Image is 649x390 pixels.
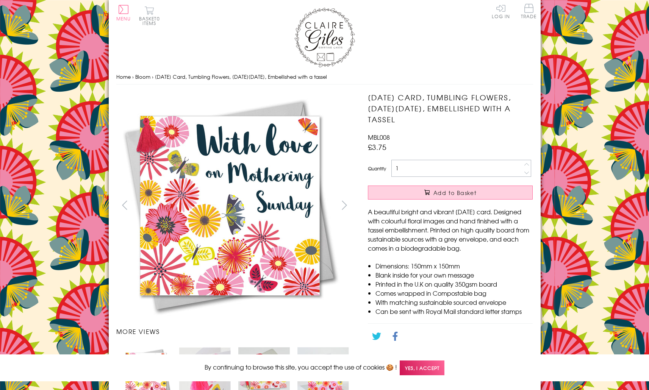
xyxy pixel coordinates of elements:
span: Menu [116,15,131,22]
span: £3.75 [368,142,386,152]
button: prev [116,197,133,214]
span: Add to Basket [433,189,477,197]
a: Go back to the collection [374,352,448,361]
a: Bloom [135,73,150,80]
img: Mother's Day Card, Tumbling Flowers, Mothering Sunday, Embellished with a tassel [353,92,580,319]
a: Trade [521,4,537,20]
li: With matching sustainable sourced envelope [375,298,533,307]
button: Add to Basket [368,186,533,200]
li: Can be sent with Royal Mail standard letter stamps [375,307,533,316]
a: Log In [492,4,510,19]
li: Blank inside for your own message [375,270,533,279]
li: Dimensions: 150mm x 150mm [375,261,533,270]
span: Yes, I accept [400,360,444,375]
li: Printed in the U.K on quality 350gsm board [375,279,533,289]
h1: [DATE] Card, Tumbling Flowers, [DATE][DATE], Embellished with a tassel [368,92,533,125]
span: 0 items [142,15,160,27]
img: Mother's Day Card, Tumbling Flowers, Mothering Sunday, Embellished with a tassel [116,92,343,319]
span: › [132,73,134,80]
span: MBL008 [368,133,390,142]
button: Basket0 items [139,6,160,25]
span: [DATE] Card, Tumbling Flowers, [DATE][DATE], Embellished with a tassel [155,73,327,80]
h3: More views [116,327,353,336]
a: Home [116,73,131,80]
p: A beautiful bright and vibrant [DATE] card. Designed with colourful floral images and hand finish... [368,207,533,253]
label: Quantity [368,165,386,172]
button: next [336,197,353,214]
span: Trade [521,4,537,19]
li: Comes wrapped in Compostable bag [375,289,533,298]
nav: breadcrumbs [116,69,533,85]
img: Claire Giles Greetings Cards [294,8,355,67]
span: › [152,73,153,80]
button: Menu [116,5,131,21]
